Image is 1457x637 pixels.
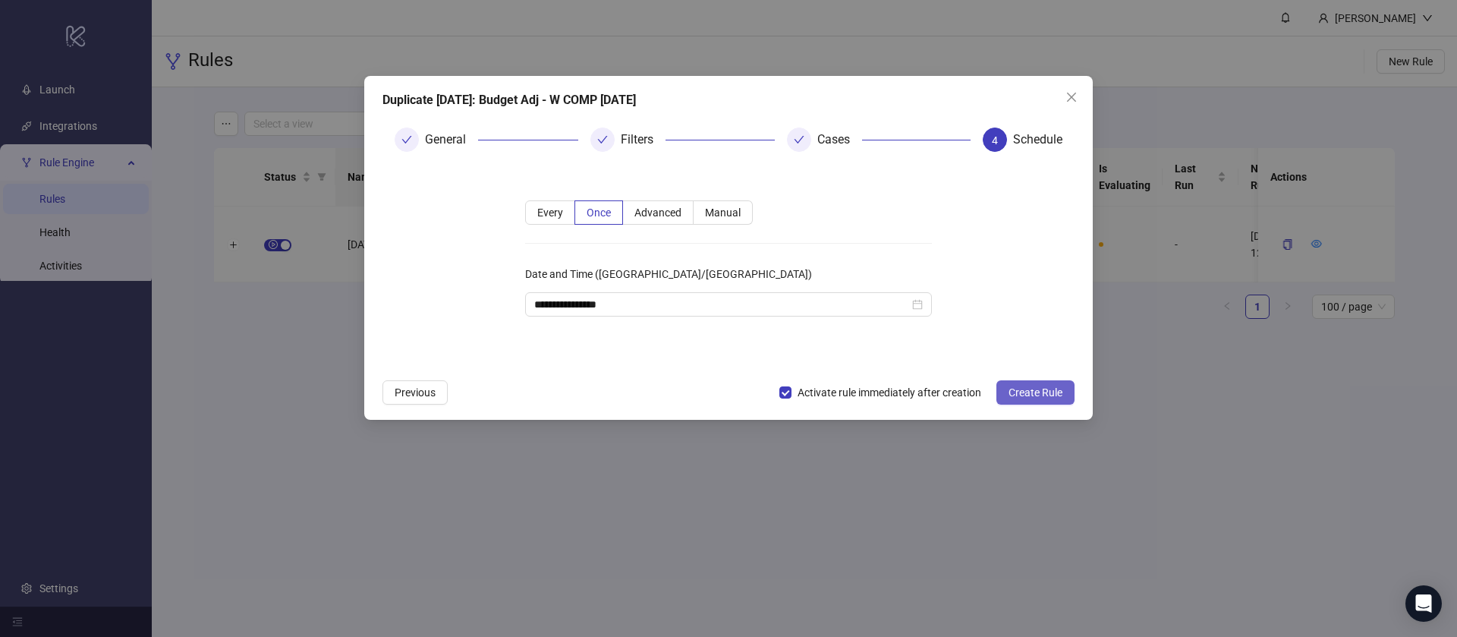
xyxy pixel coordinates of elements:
span: Previous [395,386,436,399]
span: check [401,134,412,145]
button: Close [1059,85,1084,109]
button: Previous [382,380,448,405]
span: check [794,134,804,145]
span: close [1065,91,1078,103]
div: Filters [621,128,666,152]
span: Once [587,207,611,219]
span: Advanced [634,207,681,219]
div: Schedule [1013,128,1062,152]
span: check [597,134,608,145]
span: Manual [705,207,741,219]
span: 4 [992,134,998,147]
button: Create Rule [996,380,1075,405]
div: Duplicate [DATE]: Budget Adj - W COMP [DATE] [382,91,1075,109]
label: Date and Time (Asia/Calcutta) [525,262,822,286]
div: General [425,128,478,152]
input: Date and Time (Asia/Calcutta) [534,296,909,313]
span: Every [537,207,563,219]
span: Activate rule immediately after creation [791,384,987,401]
div: Cases [817,128,862,152]
span: Create Rule [1009,386,1062,399]
div: Open Intercom Messenger [1405,585,1442,622]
